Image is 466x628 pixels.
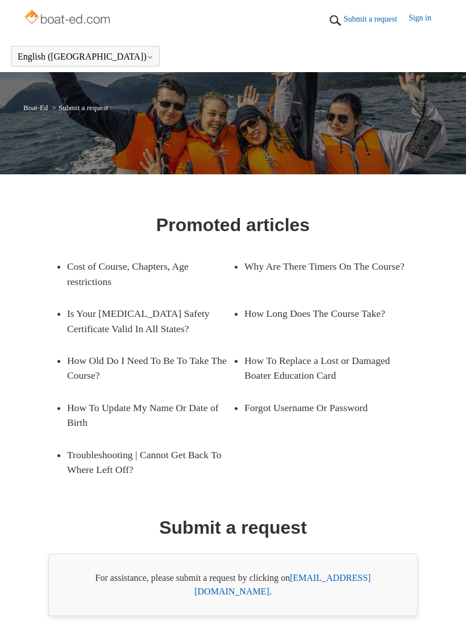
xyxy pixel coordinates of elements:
[156,211,310,238] h1: Promoted articles
[428,590,457,619] div: Live chat
[23,7,114,30] img: Boat-Ed Help Center home page
[159,514,307,541] h1: Submit a request
[50,103,109,112] li: Submit a request
[194,573,371,596] a: [EMAIL_ADDRESS][DOMAIN_NAME]
[18,52,153,62] button: English ([GEOGRAPHIC_DATA])
[23,103,48,112] a: Boat-Ed
[67,345,233,392] a: How Old Do I Need To Be To Take The Course?
[244,250,410,282] a: Why Are There Timers On The Course?
[67,439,233,486] a: Troubleshooting | Cannot Get Back To Where Left Off?
[23,103,50,112] li: Boat-Ed
[48,554,418,616] div: For assistance, please submit a request by clicking on .
[244,298,410,329] a: How Long Does The Course Take?
[67,250,233,298] a: Cost of Course, Chapters, Age restrictions
[409,12,443,29] a: Sign in
[67,392,233,439] a: How To Update My Name Or Date of Birth
[344,13,409,25] a: Submit a request
[67,298,233,345] a: Is Your [MEDICAL_DATA] Safety Certificate Valid In All States?
[244,392,410,424] a: Forgot Username Or Password
[244,345,410,392] a: How To Replace a Lost or Damaged Boater Education Card
[327,12,344,29] img: 01HZPCYTXV3JW8MJV9VD7EMK0H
